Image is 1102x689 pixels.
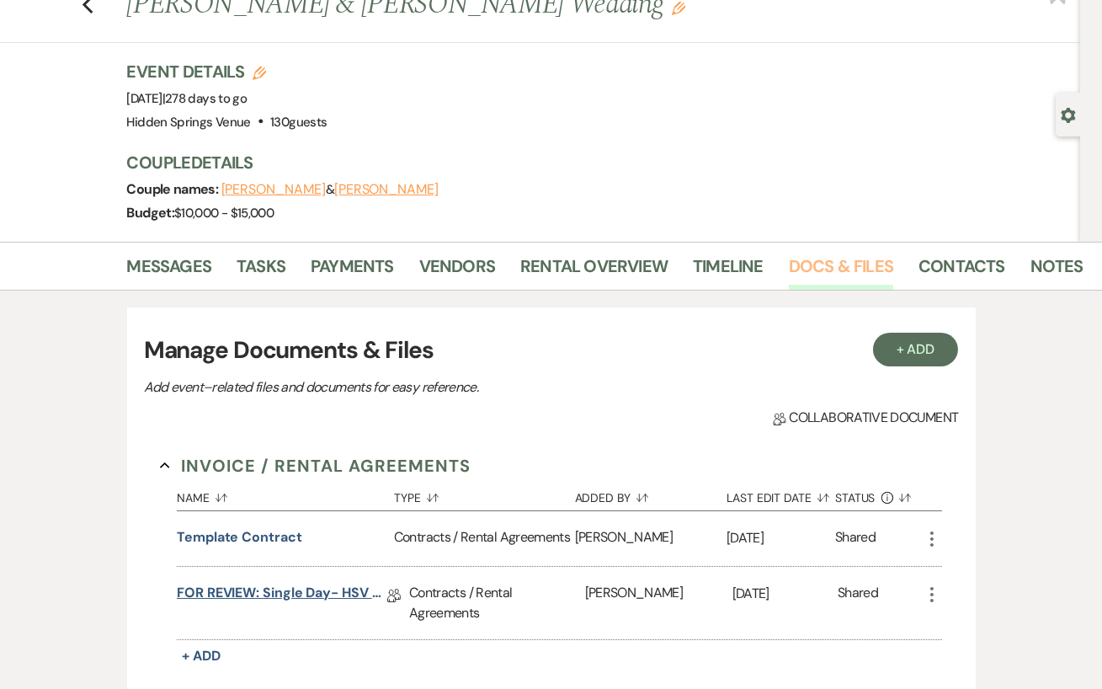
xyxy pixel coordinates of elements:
[311,253,394,290] a: Payments
[419,253,495,290] a: Vendors
[162,90,247,107] span: |
[177,478,394,510] button: Name
[789,253,893,290] a: Docs & Files
[144,377,733,398] p: Add event–related files and documents for easy reference.
[1030,253,1083,290] a: Notes
[838,583,878,623] div: Shared
[127,90,248,107] span: [DATE]
[127,114,251,131] span: Hidden Springs Venue
[575,478,727,510] button: Added By
[144,333,959,368] h3: Manage Documents & Files
[835,527,876,550] div: Shared
[334,183,439,196] button: [PERSON_NAME]
[1061,106,1076,122] button: Open lead details
[394,511,575,566] div: Contracts / Rental Agreements
[221,181,439,198] span: &
[177,583,387,609] a: FOR REVIEW: Single Day- HSV Contract
[873,333,959,366] button: + Add
[174,205,274,222] span: $10,000 - $15,000
[127,60,327,83] h3: Event Details
[127,151,1064,174] h3: Couple Details
[575,511,727,566] div: [PERSON_NAME]
[409,567,585,639] div: Contracts / Rental Agreements
[835,492,876,504] span: Status
[918,253,1005,290] a: Contacts
[182,647,221,665] span: + Add
[127,253,212,290] a: Messages
[160,453,471,478] button: Invoice / Rental Agreements
[127,204,175,222] span: Budget:
[127,180,221,198] span: Couple names:
[693,253,764,290] a: Timeline
[165,90,247,107] span: 278 days to go
[835,478,922,510] button: Status
[732,583,838,605] p: [DATE]
[394,478,575,510] button: Type
[177,527,302,547] button: Template Contract
[237,253,285,290] a: Tasks
[177,644,226,668] button: + Add
[221,183,326,196] button: [PERSON_NAME]
[270,114,327,131] span: 130 guests
[585,567,732,639] div: [PERSON_NAME]
[727,478,835,510] button: Last Edit Date
[727,527,835,549] p: [DATE]
[773,408,958,428] span: Collaborative document
[520,253,668,290] a: Rental Overview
